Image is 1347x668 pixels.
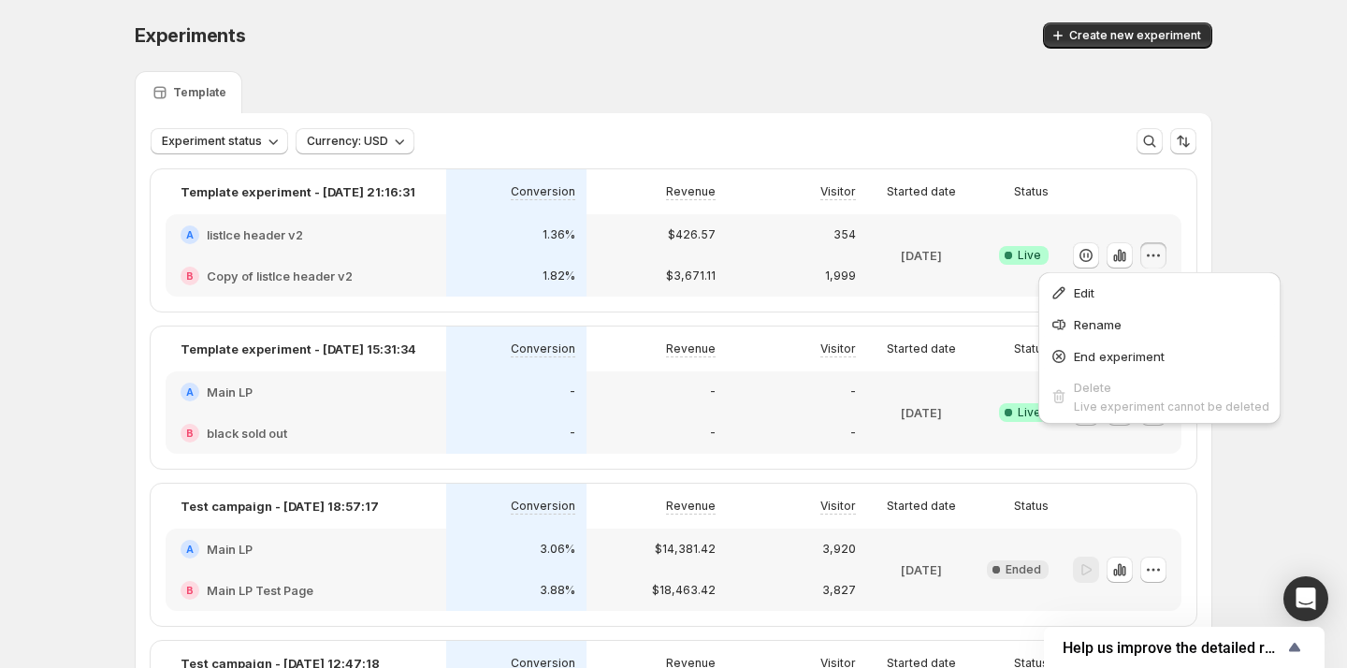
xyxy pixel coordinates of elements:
[135,24,246,47] span: Experiments
[652,583,716,598] p: $18,463.42
[1044,310,1275,340] button: Rename
[1014,499,1049,514] p: Status
[820,499,856,514] p: Visitor
[181,182,415,201] p: Template experiment - [DATE] 21:16:31
[901,403,942,422] p: [DATE]
[666,341,716,356] p: Revenue
[207,581,313,600] h2: Main LP Test Page
[186,544,194,555] h2: A
[666,499,716,514] p: Revenue
[296,128,414,154] button: Currency: USD
[207,540,253,559] h2: Main LP
[1170,128,1196,154] button: Sort the results
[186,229,194,240] h2: A
[1063,636,1306,659] button: Show survey - Help us improve the detailed report for A/B campaigns
[710,426,716,441] p: -
[181,340,416,358] p: Template experiment - [DATE] 15:31:34
[887,499,956,514] p: Started date
[1074,349,1165,364] span: End experiment
[1063,639,1283,657] span: Help us improve the detailed report for A/B campaigns
[655,542,716,557] p: $14,381.42
[850,426,856,441] p: -
[186,585,194,596] h2: B
[181,497,379,516] p: Test campaign - [DATE] 18:57:17
[1014,184,1049,199] p: Status
[833,227,856,242] p: 354
[570,426,575,441] p: -
[186,428,194,439] h2: B
[207,383,253,401] h2: Main LP
[186,270,194,282] h2: B
[173,85,226,100] p: Template
[825,269,856,283] p: 1,999
[887,341,956,356] p: Started date
[511,341,575,356] p: Conversion
[668,227,716,242] p: $426.57
[1018,248,1041,263] span: Live
[162,134,262,149] span: Experiment status
[666,269,716,283] p: $3,671.11
[1069,28,1201,43] span: Create new experiment
[1043,22,1212,49] button: Create new experiment
[887,184,956,199] p: Started date
[666,184,716,199] p: Revenue
[1074,285,1094,300] span: Edit
[1283,576,1328,621] div: Open Intercom Messenger
[543,269,575,283] p: 1.82%
[1044,373,1275,419] button: DeleteLive experiment cannot be deleted
[822,542,856,557] p: 3,920
[1074,317,1122,332] span: Rename
[570,385,575,399] p: -
[1074,378,1269,397] div: Delete
[1006,562,1041,577] span: Ended
[820,341,856,356] p: Visitor
[1018,405,1041,420] span: Live
[207,225,303,244] h2: listlce header v2
[1044,341,1275,371] button: End experiment
[1014,341,1049,356] p: Status
[186,386,194,398] h2: A
[511,499,575,514] p: Conversion
[901,560,942,579] p: [DATE]
[1074,399,1269,414] span: Live experiment cannot be deleted
[207,424,287,443] h2: black sold out
[822,583,856,598] p: 3,827
[850,385,856,399] p: -
[901,246,942,265] p: [DATE]
[710,385,716,399] p: -
[543,227,575,242] p: 1.36%
[207,267,353,285] h2: Copy of listlce header v2
[151,128,288,154] button: Experiment status
[540,583,575,598] p: 3.88%
[1044,278,1275,308] button: Edit
[820,184,856,199] p: Visitor
[307,134,388,149] span: Currency: USD
[540,542,575,557] p: 3.06%
[511,184,575,199] p: Conversion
